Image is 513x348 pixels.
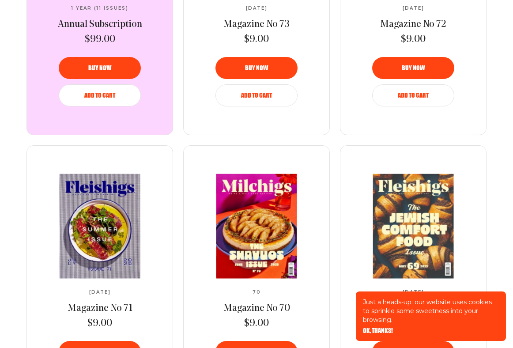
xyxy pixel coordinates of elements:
[71,6,128,11] span: 1 Year (11 Issues)
[402,65,425,71] span: Buy now
[88,65,111,71] span: Buy now
[403,290,424,295] span: [DATE]
[223,302,290,315] a: Magazine No 70
[68,303,132,314] span: Magazine No 71
[339,174,487,278] a: Magazine No 69Magazine No 69
[398,92,429,98] span: Add to Cart
[245,65,268,71] span: Buy now
[58,18,142,31] a: Annual Subscription
[363,328,393,334] button: OK, THANKS!
[223,19,290,30] span: Magazine No 73
[372,84,454,106] button: Add to Cart
[183,174,331,278] img: Magazine No 70
[215,84,298,106] button: Add to Cart
[403,6,424,11] span: [DATE]
[87,317,112,330] span: $9.00
[183,174,330,278] a: Magazine No 70Magazine No 70
[244,33,269,46] span: $9.00
[68,302,132,315] a: Magazine No 71
[246,6,268,11] span: [DATE]
[26,174,174,278] img: Magazine No 71
[244,317,269,330] span: $9.00
[84,92,115,98] span: Add to Cart
[223,18,290,31] a: Magazine No 73
[223,303,290,314] span: Magazine No 70
[215,57,298,79] button: Buy now
[372,57,454,79] button: Buy now
[85,33,115,46] span: $99.00
[401,33,426,46] span: $9.00
[380,19,446,30] span: Magazine No 72
[58,19,142,30] span: Annual Subscription
[241,92,272,98] span: Add to Cart
[380,18,446,31] a: Magazine No 72
[89,290,111,295] span: [DATE]
[26,174,174,278] a: Magazine No 71Magazine No 71
[253,290,261,295] span: 70
[59,57,141,79] button: Buy now
[59,84,141,106] button: Add to Cart
[363,298,499,324] p: Just a heads-up: our website uses cookies to sprinkle some sweetness into your browsing.
[339,174,487,278] img: Magazine No 69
